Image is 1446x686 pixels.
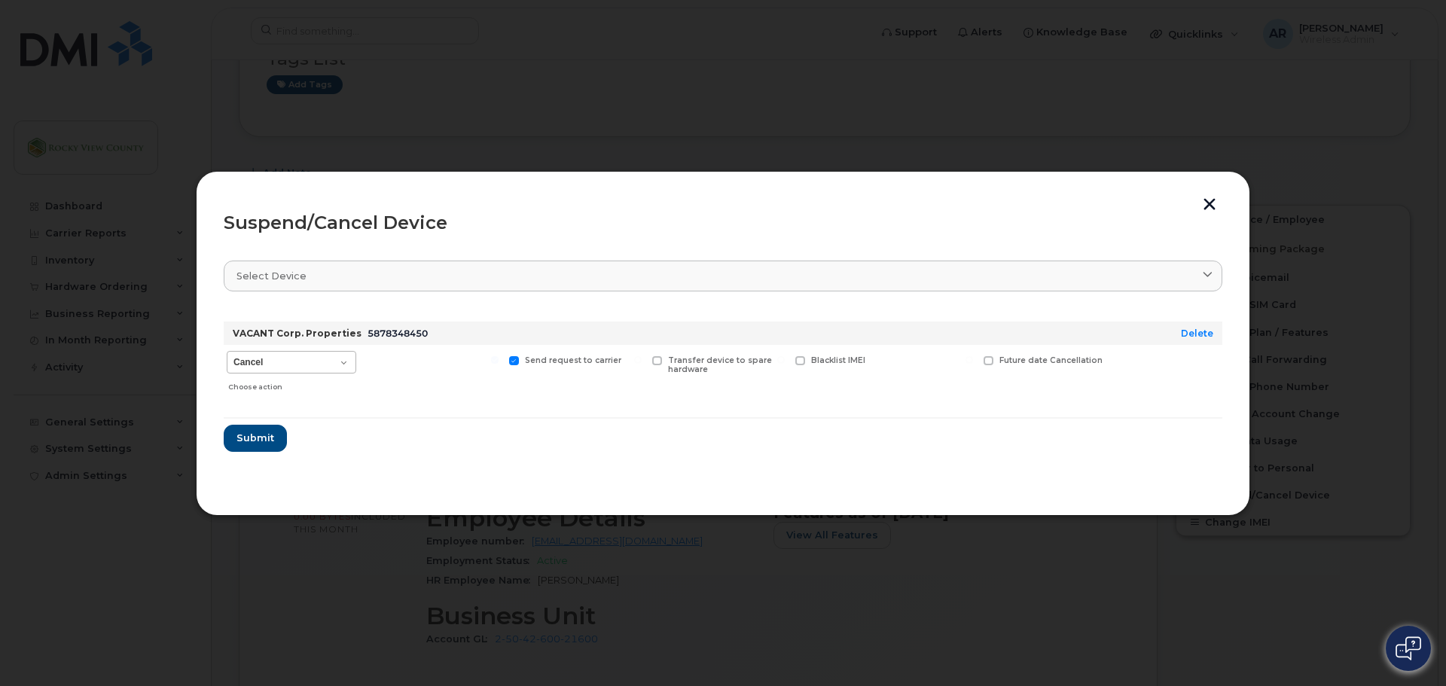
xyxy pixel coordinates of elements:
span: 5878348450 [368,328,428,339]
a: Delete [1181,328,1213,339]
div: Suspend/Cancel Device [224,214,1222,232]
input: Future date Cancellation [966,356,973,364]
span: Submit [236,431,274,445]
span: Blacklist IMEI [811,355,865,365]
img: Open chat [1396,636,1421,660]
strong: VACANT Corp. Properties [233,328,361,339]
div: Choose action [228,375,356,393]
span: Transfer device to spare hardware [668,355,772,375]
span: Future date Cancellation [999,355,1103,365]
span: Select device [236,269,307,283]
input: Blacklist IMEI [777,356,785,364]
input: Send request to carrier [491,356,499,364]
input: Transfer device to spare hardware [634,356,642,364]
span: Send request to carrier [525,355,621,365]
button: Submit [224,425,287,452]
a: Select device [224,261,1222,291]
